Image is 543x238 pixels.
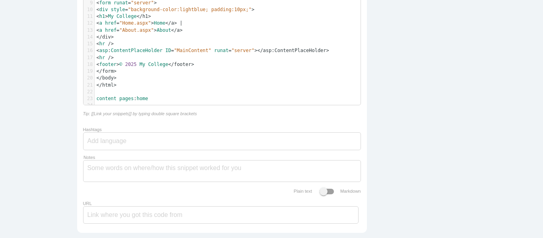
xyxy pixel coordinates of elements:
[87,133,135,149] input: Add language
[254,48,260,53] span: ><
[97,20,99,26] span: <
[83,20,94,27] div: 12
[83,61,94,68] div: 18
[97,96,148,101] span: :
[83,82,94,89] div: 21
[125,62,137,67] span: 2025
[99,48,108,53] span: asp
[116,20,119,26] span: =
[99,34,114,40] span: /div>
[171,48,174,53] span: =
[83,68,94,75] div: 19
[214,48,229,53] span: runat
[97,62,99,67] span: <
[119,20,151,26] span: "Home.aspx"
[229,48,231,53] span: =
[83,206,359,224] input: Link where you got this code from
[83,127,102,132] label: Hashtags
[137,14,140,19] span: <
[97,7,99,12] span: <
[97,14,99,19] span: <
[105,14,108,19] span: >
[165,48,171,53] span: ID
[165,20,168,26] span: <
[151,20,154,26] span: >
[154,20,165,26] span: Home
[83,47,94,54] div: 16
[125,7,128,12] span: =
[99,20,102,26] span: a
[105,20,116,26] span: href
[108,41,113,46] span: />
[99,55,105,60] span: hr
[97,82,99,88] span: <
[83,111,197,116] i: Tip: [[Link your snippets]] by typing double square brackets
[294,189,361,193] label: Plain text Markdown
[111,48,163,53] span: ContentPlaceHolder
[97,27,99,33] span: <
[154,27,157,33] span: >
[99,41,105,46] span: hr
[99,27,102,33] span: a
[174,48,211,53] span: "MainContent"
[83,75,94,81] div: 20
[119,96,134,101] span: pages
[83,13,94,20] div: 11
[140,14,151,19] span: /h1>
[116,62,119,67] span: >
[83,102,94,109] div: 24
[97,68,99,74] span: <
[83,95,94,102] div: 23
[148,62,169,67] span: College
[171,27,174,33] span: <
[108,14,113,19] span: My
[83,34,94,41] div: 14
[83,27,94,34] div: 13
[99,82,116,88] span: /html>
[168,20,182,26] span: /a> |
[108,55,113,60] span: />
[140,62,145,67] span: My
[97,48,99,53] span: <
[99,68,116,74] span: /form>
[105,27,116,33] span: href
[83,54,94,61] div: 17
[231,48,254,53] span: "server"
[99,7,108,12] span: div
[99,14,105,19] span: h1
[97,55,99,60] span: <
[252,7,254,12] span: >
[174,27,183,33] span: /a>
[83,41,94,47] div: 15
[119,27,154,33] span: "About.aspx"
[83,6,94,13] div: 10
[168,62,171,67] span: <
[97,48,329,53] span: :
[116,27,119,33] span: =
[171,62,194,67] span: /footer>
[97,34,99,40] span: <
[83,201,92,206] label: URL
[128,7,252,12] span: "background-color:lightblue; padding:10px;"
[119,62,122,67] span: ©
[99,75,116,81] span: /body>
[97,75,99,81] span: <
[111,7,125,12] span: style
[260,48,329,53] span: /asp:ContentPlaceHolder>
[97,96,117,101] span: content
[157,27,171,33] span: About
[116,14,137,19] span: College
[83,155,95,160] label: Notes
[99,62,116,67] span: footer
[83,89,94,95] div: 22
[97,41,99,46] span: <
[137,96,148,101] span: home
